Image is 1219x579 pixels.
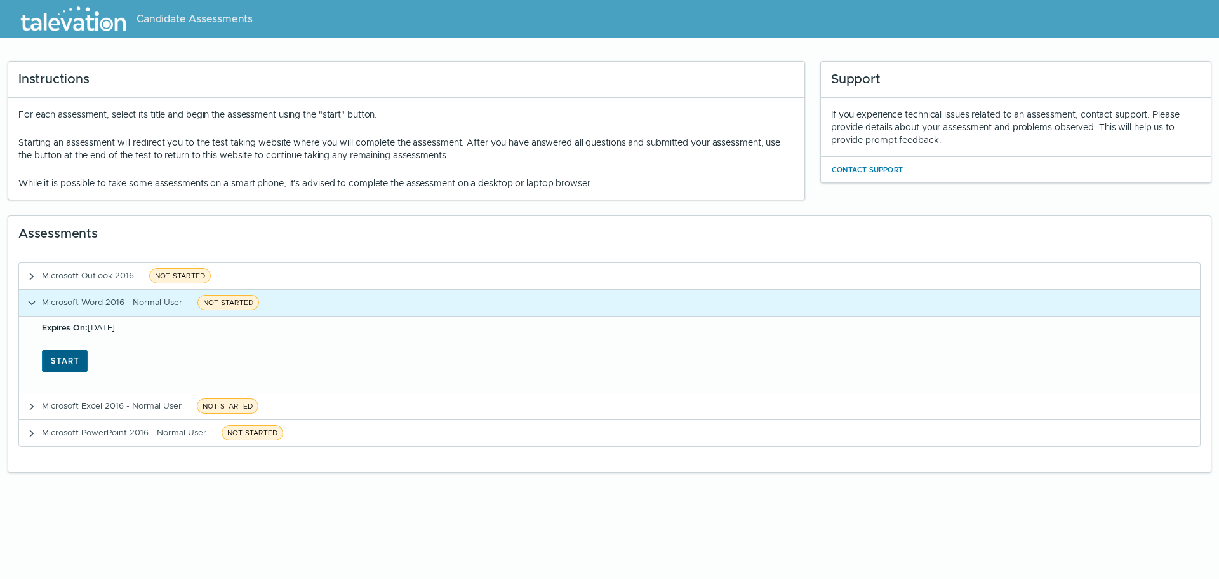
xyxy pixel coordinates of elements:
[18,177,794,189] p: While it is possible to take some assessments on a smart phone, it's advised to complete the asse...
[831,162,903,177] button: Contact Support
[42,297,182,308] span: Microsoft Word 2016 - Normal User
[42,427,206,438] span: Microsoft PowerPoint 2016 - Normal User
[19,290,1200,316] button: Microsoft Word 2016 - Normal UserNOT STARTED
[42,400,182,411] span: Microsoft Excel 2016 - Normal User
[8,216,1211,252] div: Assessments
[42,270,134,281] span: Microsoft Outlook 2016
[137,11,253,27] span: Candidate Assessments
[831,108,1201,146] div: If you experience technical issues related to an assessment, contact support. Please provide deta...
[149,268,211,283] span: NOT STARTED
[197,295,259,310] span: NOT STARTED
[18,108,794,189] div: For each assessment, select its title and begin the assessment using the "start" button.
[821,62,1211,98] div: Support
[222,425,283,440] span: NOT STARTED
[42,322,115,333] span: [DATE]
[8,62,804,98] div: Instructions
[42,350,88,372] button: Start
[42,322,88,333] b: Expires On:
[18,316,1201,393] div: Microsoft Word 2016 - Normal UserNOT STARTED
[15,3,131,35] img: Talevation_Logo_Transparent_white.png
[19,393,1200,419] button: Microsoft Excel 2016 - Normal UserNOT STARTED
[197,398,258,414] span: NOT STARTED
[19,420,1200,446] button: Microsoft PowerPoint 2016 - Normal UserNOT STARTED
[65,10,84,20] span: Help
[18,136,794,161] p: Starting an assessment will redirect you to the test taking website where you will complete the a...
[19,263,1200,289] button: Microsoft Outlook 2016NOT STARTED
